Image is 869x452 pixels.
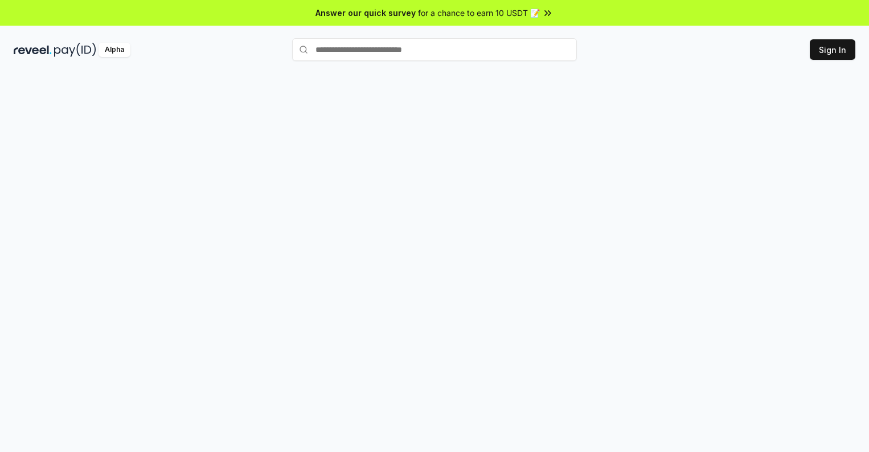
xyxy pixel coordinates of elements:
[14,43,52,57] img: reveel_dark
[315,7,416,19] span: Answer our quick survey
[810,39,855,60] button: Sign In
[99,43,130,57] div: Alpha
[418,7,540,19] span: for a chance to earn 10 USDT 📝
[54,43,96,57] img: pay_id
